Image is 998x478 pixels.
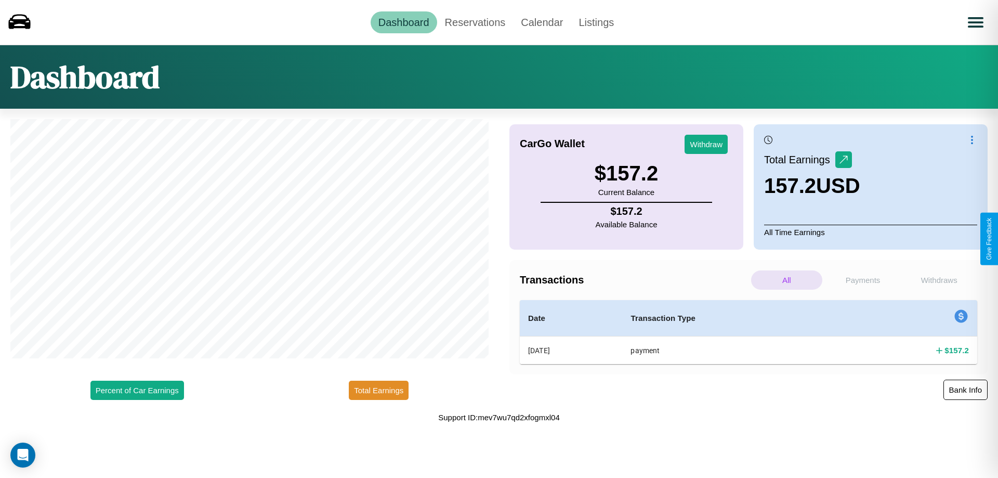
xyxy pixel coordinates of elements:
[571,11,622,33] a: Listings
[986,218,993,260] div: Give Feedback
[943,380,988,400] button: Bank Info
[751,270,822,290] p: All
[596,205,658,217] h4: $ 157.2
[828,270,899,290] p: Payments
[520,274,748,286] h4: Transactions
[764,174,860,198] h3: 157.2 USD
[520,337,622,365] th: [DATE]
[513,11,571,33] a: Calendar
[10,443,35,468] div: Open Intercom Messenger
[903,270,975,290] p: Withdraws
[528,312,614,325] h4: Date
[371,11,437,33] a: Dashboard
[685,135,728,154] button: Withdraw
[622,337,840,365] th: payment
[10,56,160,98] h1: Dashboard
[437,11,514,33] a: Reservations
[764,225,977,239] p: All Time Earnings
[595,162,658,185] h3: $ 157.2
[90,381,184,400] button: Percent of Car Earnings
[438,410,559,424] p: Support ID: mev7wu7qd2xfogmxl04
[520,138,585,150] h4: CarGo Wallet
[961,8,990,37] button: Open menu
[595,185,658,199] p: Current Balance
[596,217,658,231] p: Available Balance
[764,150,835,169] p: Total Earnings
[349,381,409,400] button: Total Earnings
[631,312,832,325] h4: Transaction Type
[520,300,977,364] table: simple table
[944,345,969,356] h4: $ 157.2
